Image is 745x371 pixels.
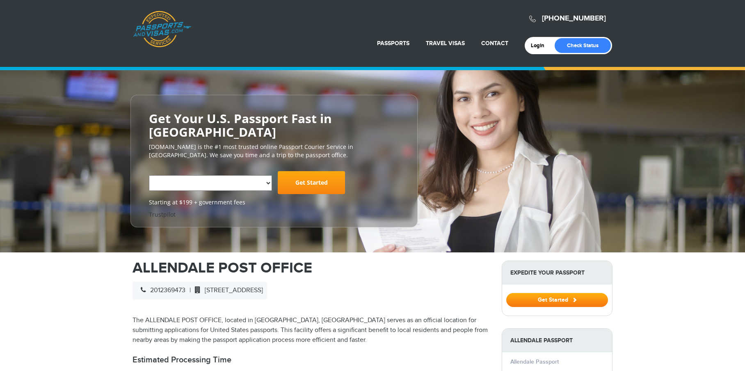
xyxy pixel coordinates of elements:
[191,286,263,294] span: [STREET_ADDRESS]
[133,355,489,365] h2: Estimated Processing Time
[149,199,399,207] span: Starting at $199 + government fees
[506,293,608,307] button: Get Started
[149,211,176,219] a: Trustpilot
[133,316,489,345] p: The ALLENDALE POST OFFICE, located in [GEOGRAPHIC_DATA], [GEOGRAPHIC_DATA] serves as an official ...
[481,40,508,47] a: Contact
[502,329,612,352] strong: Allendale Passport
[531,42,550,49] a: Login
[133,11,191,48] a: Passports & [DOMAIN_NAME]
[133,282,267,300] div: |
[542,14,606,23] a: [PHONE_NUMBER]
[555,38,611,53] a: Check Status
[278,172,345,195] a: Get Started
[149,112,399,139] h2: Get Your U.S. Passport Fast in [GEOGRAPHIC_DATA]
[377,40,409,47] a: Passports
[133,261,489,275] h1: ALLENDALE POST OFFICE
[510,358,559,365] a: Allendale Passport
[137,286,185,294] span: 2012369473
[149,143,399,159] p: [DOMAIN_NAME] is the #1 most trusted online Passport Courier Service in [GEOGRAPHIC_DATA]. We sav...
[506,296,608,303] a: Get Started
[426,40,465,47] a: Travel Visas
[502,261,612,284] strong: Expedite Your Passport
